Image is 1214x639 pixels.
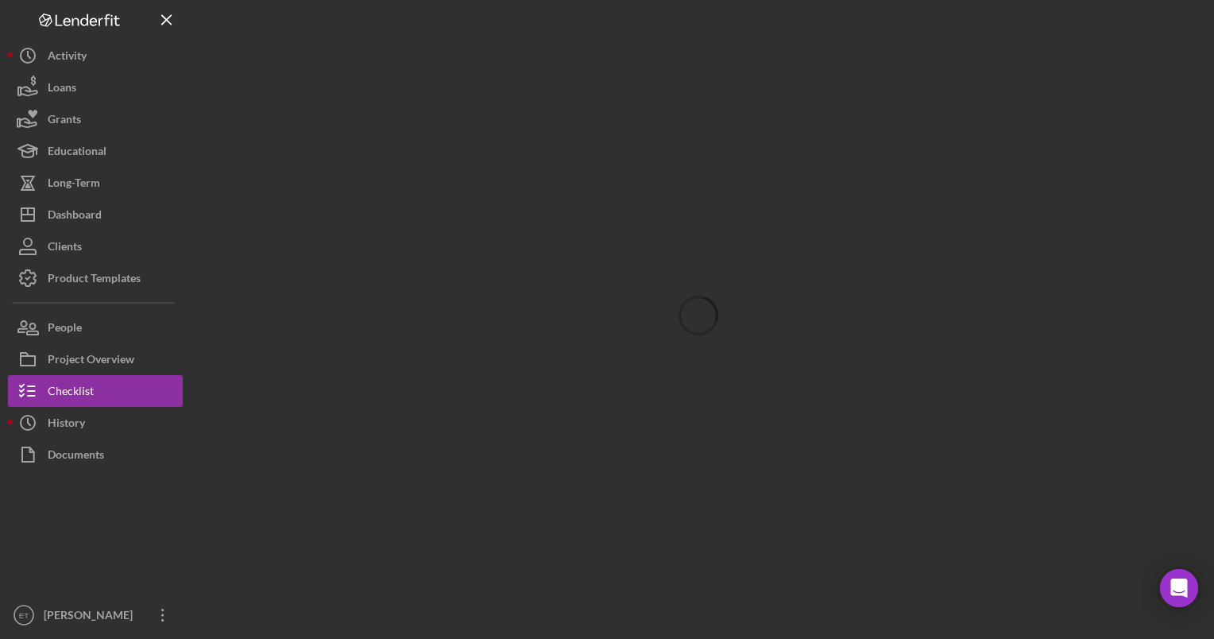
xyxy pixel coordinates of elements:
button: History [8,407,183,439]
div: Documents [48,439,104,474]
div: Dashboard [48,199,102,234]
button: Loans [8,72,183,103]
button: Dashboard [8,199,183,230]
button: People [8,312,183,343]
button: Checklist [8,375,183,407]
div: History [48,407,85,443]
text: ET [19,611,29,620]
button: Product Templates [8,262,183,294]
button: ET[PERSON_NAME] [8,599,183,631]
button: Educational [8,135,183,167]
button: Clients [8,230,183,262]
button: Documents [8,439,183,471]
div: Grants [48,103,81,139]
div: [PERSON_NAME] [40,599,143,635]
div: Project Overview [48,343,134,379]
div: Educational [48,135,106,171]
div: Open Intercom Messenger [1160,569,1198,607]
button: Activity [8,40,183,72]
div: Loans [48,72,76,107]
button: Project Overview [8,343,183,375]
button: Grants [8,103,183,135]
div: Checklist [48,375,94,411]
div: Long-Term [48,167,100,203]
div: Clients [48,230,82,266]
div: Activity [48,40,87,76]
div: Product Templates [48,262,141,298]
button: Long-Term [8,167,183,199]
div: People [48,312,82,347]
